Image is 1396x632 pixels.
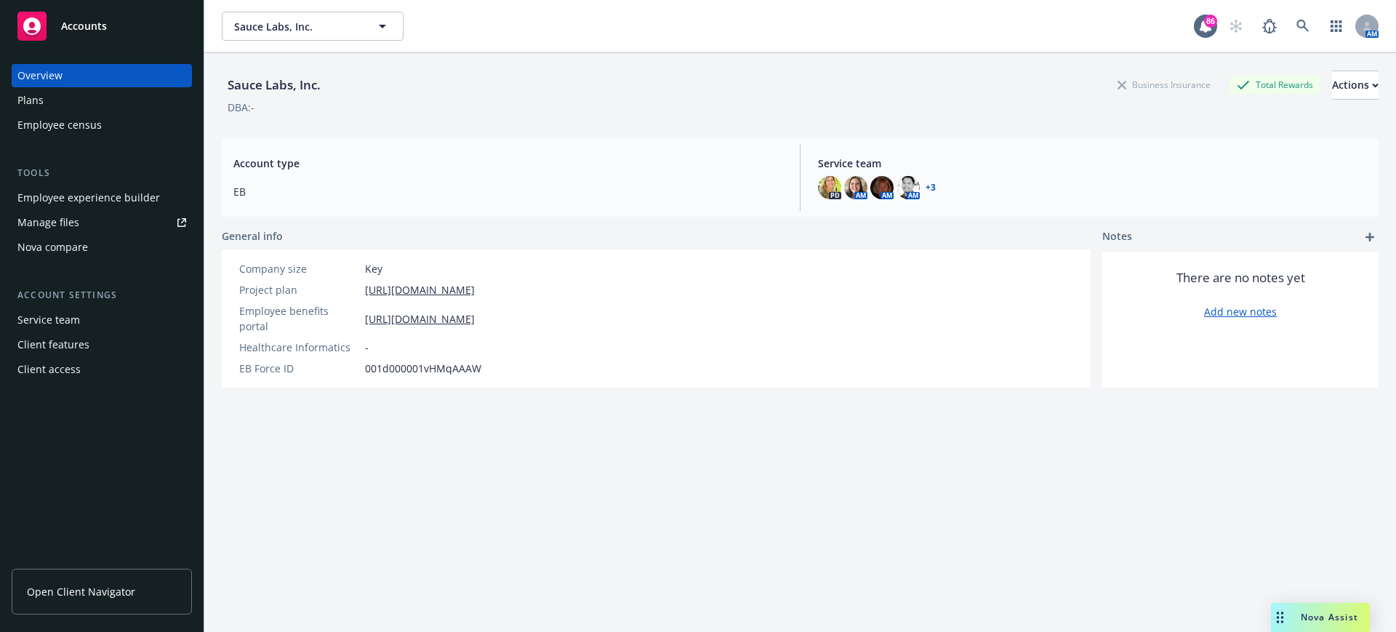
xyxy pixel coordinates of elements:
[1204,15,1217,28] div: 86
[1204,304,1277,319] a: Add new notes
[365,311,475,327] a: [URL][DOMAIN_NAME]
[233,184,782,199] span: EB
[365,361,481,376] span: 001d000001vHMqAAAW
[365,261,382,276] span: Key
[844,176,867,199] img: photo
[1301,611,1358,623] span: Nova Assist
[239,340,359,355] div: Healthcare Informatics
[365,282,475,297] a: [URL][DOMAIN_NAME]
[1332,71,1379,100] button: Actions
[222,76,326,95] div: Sauce Labs, Inc.
[1361,228,1379,246] a: add
[926,183,936,192] a: +3
[12,308,192,332] a: Service team
[17,236,88,259] div: Nova compare
[17,211,79,234] div: Manage files
[896,176,920,199] img: photo
[1229,76,1320,94] div: Total Rewards
[239,282,359,297] div: Project plan
[1271,603,1370,632] button: Nova Assist
[1322,12,1351,41] a: Switch app
[1255,12,1284,41] a: Report a Bug
[12,211,192,234] a: Manage files
[1221,12,1251,41] a: Start snowing
[17,308,80,332] div: Service team
[61,20,107,32] span: Accounts
[239,361,359,376] div: EB Force ID
[12,166,192,180] div: Tools
[1288,12,1317,41] a: Search
[12,333,192,356] a: Client features
[818,156,1367,171] span: Service team
[1102,228,1132,246] span: Notes
[12,358,192,381] a: Client access
[1332,71,1379,99] div: Actions
[12,288,192,303] div: Account settings
[27,584,135,599] span: Open Client Navigator
[234,19,360,34] span: Sauce Labs, Inc.
[818,176,841,199] img: photo
[17,89,44,112] div: Plans
[12,236,192,259] a: Nova compare
[222,12,404,41] button: Sauce Labs, Inc.
[17,64,63,87] div: Overview
[12,186,192,209] a: Employee experience builder
[222,228,283,244] span: General info
[365,340,369,355] span: -
[1176,269,1305,287] span: There are no notes yet
[12,6,192,47] a: Accounts
[1271,603,1289,632] div: Drag to move
[239,261,359,276] div: Company size
[239,303,359,334] div: Employee benefits portal
[12,113,192,137] a: Employee census
[17,186,160,209] div: Employee experience builder
[12,89,192,112] a: Plans
[1110,76,1218,94] div: Business Insurance
[12,64,192,87] a: Overview
[17,333,89,356] div: Client features
[17,358,81,381] div: Client access
[228,100,254,115] div: DBA: -
[233,156,782,171] span: Account type
[870,176,894,199] img: photo
[17,113,102,137] div: Employee census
